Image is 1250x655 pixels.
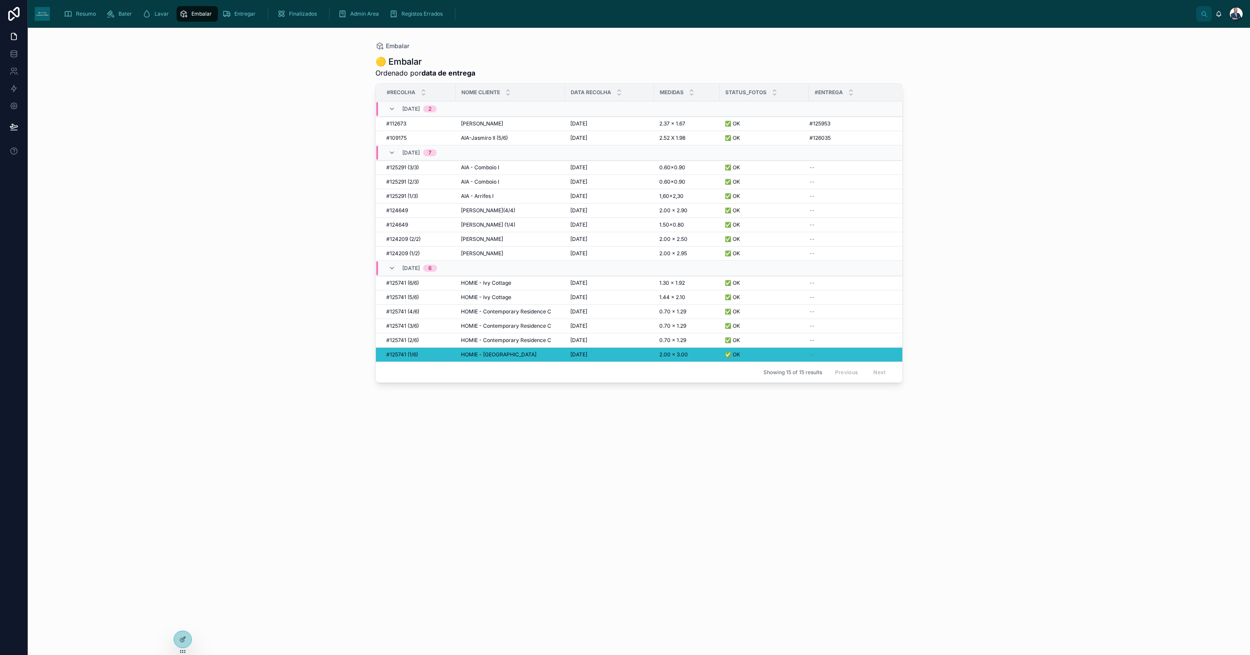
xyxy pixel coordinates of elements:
[570,178,649,185] a: [DATE]
[809,120,891,127] a: #125953
[570,351,649,358] a: [DATE]
[386,294,419,301] span: #125741 (5/6)
[659,120,714,127] a: 2.37 x 1.67
[815,89,843,96] span: #Entrega
[809,221,891,228] a: --
[386,308,419,315] span: #125741 (4/6)
[386,164,419,171] span: #125291 (3/3)
[570,207,587,214] span: [DATE]
[809,164,891,171] a: --
[659,120,685,127] span: 2.37 x 1.67
[570,164,649,171] a: [DATE]
[725,236,740,243] span: ✅ OK
[191,10,212,17] span: Embalar
[386,323,451,329] a: #125741 (3/6)
[659,236,687,243] span: 2.00 x 2.50
[809,135,891,142] a: #126035
[659,135,685,142] span: 2.52 X 1.98
[570,221,649,228] a: [DATE]
[570,294,587,301] span: [DATE]
[725,178,740,185] span: ✅ OK
[461,178,560,185] a: AIA - Comboio I
[570,120,587,127] span: [DATE]
[461,120,503,127] span: [PERSON_NAME]
[659,193,684,200] span: 1,60×2,30
[461,193,493,200] span: AIA - Arrifes I
[570,351,587,358] span: [DATE]
[461,280,511,286] span: HOMIE - Ivy Cottage
[570,135,649,142] a: [DATE]
[809,294,891,301] a: --
[570,280,649,286] a: [DATE]
[809,250,815,257] span: --
[725,250,740,257] span: ✅ OK
[461,294,560,301] a: HOMIE - Ivy Cottage
[570,280,587,286] span: [DATE]
[809,337,815,344] span: --
[725,193,804,200] a: ✅ OK
[725,280,740,286] span: ✅ OK
[461,351,536,358] span: HOMIE - [GEOGRAPHIC_DATA]
[725,308,740,315] span: ✅ OK
[461,323,551,329] span: HOMIE - Contemporary Residence C
[421,69,475,77] strong: data de entrega
[809,280,815,286] span: --
[386,221,408,228] span: #124649
[461,294,511,301] span: HOMIE - Ivy Cottage
[725,178,804,185] a: ✅ OK
[387,89,415,96] span: #Recolha
[659,207,687,214] span: 2.00 x 2.90
[659,351,688,358] span: 2.00 x 3.00
[461,236,560,243] a: [PERSON_NAME]
[386,193,418,200] span: #125291 (1/3)
[659,207,714,214] a: 2.00 x 2.90
[659,178,685,185] span: 0.60x0.90
[809,221,815,228] span: --
[809,193,815,200] span: --
[725,351,804,358] a: ✅ OK
[461,207,560,214] a: [PERSON_NAME](4/4)
[386,323,419,329] span: #125741 (3/6)
[350,10,379,17] span: Admin Area
[386,193,451,200] a: #125291 (1/3)
[659,135,714,142] a: 2.52 X 1.98
[659,337,714,344] a: 0.70 x 1.29
[386,294,451,301] a: #125741 (5/6)
[725,236,804,243] a: ✅ OK
[386,250,451,257] a: #124209 (1/2)
[809,207,891,214] a: --
[220,6,262,22] a: Entregar
[725,89,766,96] span: Status_Fotos
[386,236,421,243] span: #124209 (2/2)
[809,193,891,200] a: --
[386,250,420,257] span: #124209 (1/2)
[375,68,475,78] span: Ordenado por
[570,236,649,243] a: [DATE]
[659,164,714,171] a: 0.60x0.90
[659,323,714,329] a: 0.70 x 1.29
[461,250,560,257] a: [PERSON_NAME]
[809,323,815,329] span: --
[725,294,740,301] span: ✅ OK
[140,6,175,22] a: Lavar
[763,369,822,376] span: Showing 15 of 15 results
[809,308,891,315] a: --
[809,135,831,142] span: #126035
[659,323,686,329] span: 0.70 x 1.29
[386,164,451,171] a: #125291 (3/3)
[402,105,420,112] span: [DATE]
[386,351,451,358] a: #125741 (1/6)
[659,280,714,286] a: 1.30 x 1.92
[659,351,714,358] a: 2.00 x 3.00
[725,135,804,142] a: ✅ OK
[725,337,804,344] a: ✅ OK
[461,221,560,228] a: [PERSON_NAME] (1/4)
[386,207,408,214] span: #124649
[725,308,804,315] a: ✅ OK
[809,280,891,286] a: --
[386,178,451,185] a: #125291 (2/3)
[461,351,560,358] a: HOMIE - [GEOGRAPHIC_DATA]
[809,207,815,214] span: --
[809,351,815,358] span: --
[386,280,451,286] a: #125741 (6/6)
